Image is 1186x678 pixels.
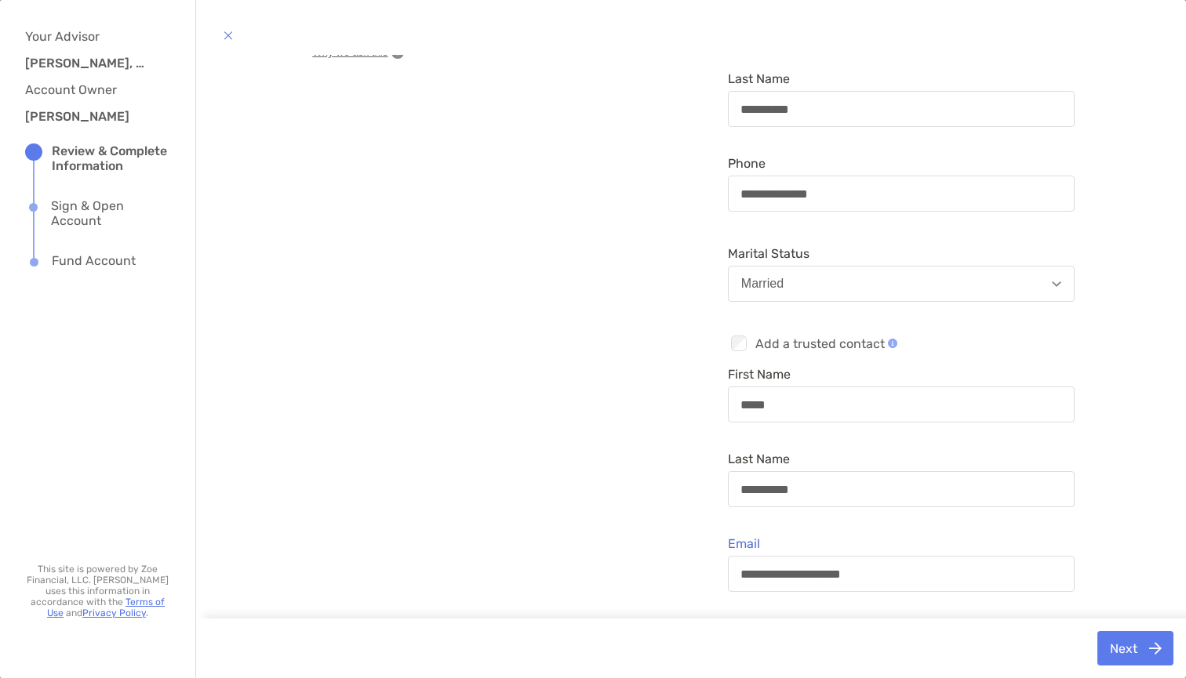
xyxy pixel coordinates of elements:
[729,103,1074,116] input: Last Name
[25,109,151,124] h3: [PERSON_NAME]
[728,451,1075,466] span: Last Name
[755,336,897,351] span: Add a trusted contact
[728,266,1075,302] button: Married
[1149,642,1162,654] img: button icon
[728,367,1075,382] span: First Name
[888,339,897,348] img: Add a trusted contact
[1052,281,1061,287] img: Open dropdown arrow
[728,246,1075,261] span: Marital Status
[25,29,158,44] h4: Your Advisor
[51,198,170,228] div: Sign & Open Account
[224,26,233,45] img: button icon
[25,82,158,97] h4: Account Owner
[729,398,1074,412] input: First Name
[25,56,151,71] h3: [PERSON_NAME], CFP®
[729,187,1074,201] input: Phone
[52,253,136,270] div: Fund Account
[728,71,1075,86] span: Last Name
[25,564,170,618] p: This site is powered by Zoe Financial, LLC. [PERSON_NAME] uses this information in accordance wit...
[1097,631,1173,665] button: Next
[47,596,165,618] a: Terms of Use
[728,536,1075,551] span: Email
[729,483,1074,496] input: Last Name
[728,156,1075,171] span: Phone
[82,607,146,618] a: Privacy Policy
[741,277,784,291] div: Married
[729,567,1074,581] input: Email
[52,143,170,173] div: Review & Complete Information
